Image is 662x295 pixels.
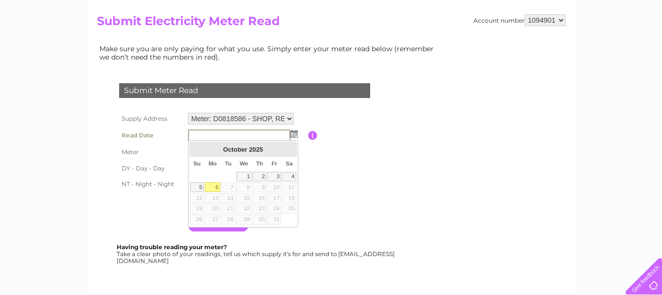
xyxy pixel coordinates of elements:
span: Tuesday [225,161,231,166]
a: Prev [191,143,202,155]
span: Saturday [286,161,293,166]
th: NT - Night - Night [117,176,186,192]
th: Read Date [117,127,186,144]
a: Water [489,42,507,49]
a: Log out [630,42,653,49]
a: Contact [597,42,621,49]
span: Prev [193,145,201,153]
th: DY - Day - Day [117,161,186,176]
span: October [223,146,247,153]
span: Monday [209,161,217,166]
span: 2025 [249,146,263,153]
input: Information [308,131,317,140]
h2: Submit Electricity Meter Read [97,14,566,33]
div: Submit Meter Read [119,83,370,98]
div: Account number [473,14,566,26]
th: Supply Address [117,110,186,127]
span: Wednesday [240,161,248,166]
b: Having trouble reading your meter? [117,243,227,251]
img: logo.png [23,26,73,56]
a: Blog [576,42,591,49]
th: Meter [117,144,186,161]
span: Sunday [193,161,201,166]
td: Are you sure the read you have entered is correct? [186,192,308,211]
a: 3 [267,172,281,182]
a: 6 [205,182,220,192]
span: Friday [272,161,278,166]
a: Energy [513,42,535,49]
img: ... [290,130,298,138]
td: Make sure you are only paying for what you use. Simply enter your meter read below (remember we d... [97,42,441,63]
div: Clear Business is a trading name of Verastar Limited (registered in [GEOGRAPHIC_DATA] No. 3667643... [99,5,564,48]
span: Thursday [256,161,263,166]
a: 0333 014 3131 [476,5,544,17]
a: 2 [252,172,266,182]
div: Take a clear photo of your readings, tell us which supply it's for and send to [EMAIL_ADDRESS][DO... [117,244,396,264]
a: 5 [190,182,204,192]
a: Telecoms [541,42,570,49]
a: 1 [236,172,252,182]
a: 4 [282,172,296,182]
